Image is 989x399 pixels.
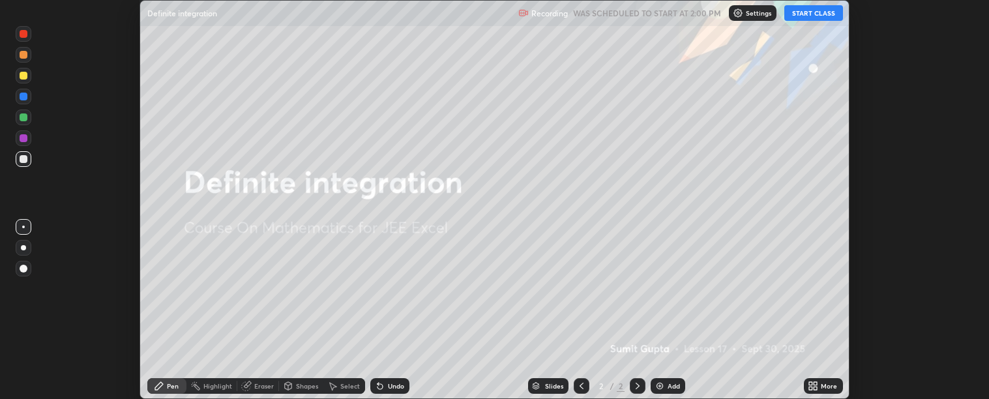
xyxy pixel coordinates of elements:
[518,8,529,18] img: recording.375f2c34.svg
[388,383,404,389] div: Undo
[340,383,360,389] div: Select
[746,10,771,16] p: Settings
[531,8,568,18] p: Recording
[733,8,743,18] img: class-settings-icons
[617,380,625,392] div: 2
[203,383,232,389] div: Highlight
[821,383,837,389] div: More
[655,381,665,391] img: add-slide-button
[668,383,680,389] div: Add
[296,383,318,389] div: Shapes
[147,8,217,18] p: Definite integration
[545,383,563,389] div: Slides
[610,382,614,390] div: /
[167,383,179,389] div: Pen
[784,5,843,21] button: START CLASS
[573,7,721,19] h5: WAS SCHEDULED TO START AT 2:00 PM
[254,383,274,389] div: Eraser
[595,382,608,390] div: 2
